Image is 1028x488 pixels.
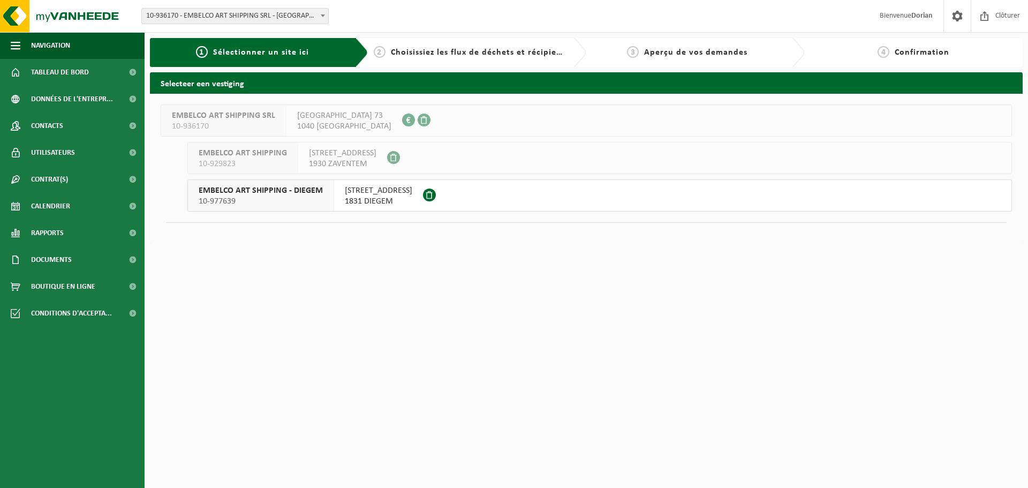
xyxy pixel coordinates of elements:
span: [STREET_ADDRESS] [345,185,412,196]
span: Contrat(s) [31,166,68,193]
span: Données de l'entrepr... [31,86,113,112]
span: Contacts [31,112,63,139]
span: 10-936170 - EMBELCO ART SHIPPING SRL - ETTERBEEK [141,8,329,24]
span: [STREET_ADDRESS] [309,148,376,159]
span: Navigation [31,32,70,59]
span: 2 [374,46,385,58]
span: [GEOGRAPHIC_DATA] 73 [297,110,391,121]
span: 3 [627,46,639,58]
span: 1930 ZAVENTEM [309,159,376,169]
span: EMBELCO ART SHIPPING [199,148,287,159]
strong: Dorian [911,12,933,20]
span: Aperçu de vos demandes [644,48,747,57]
span: Confirmation [895,48,949,57]
span: 1831 DIEGEM [345,196,412,207]
span: Conditions d'accepta... [31,300,112,327]
span: EMBELCO ART SHIPPING SRL [172,110,275,121]
span: 1 [196,46,208,58]
span: 10-936170 [172,121,275,132]
span: EMBELCO ART SHIPPING - DIEGEM [199,185,323,196]
span: 4 [878,46,889,58]
span: Documents [31,246,72,273]
span: Boutique en ligne [31,273,95,300]
span: Choisissiez les flux de déchets et récipients [391,48,569,57]
span: Utilisateurs [31,139,75,166]
span: 1040 [GEOGRAPHIC_DATA] [297,121,391,132]
span: 10-929823 [199,159,287,169]
span: 10-977639 [199,196,323,207]
span: Sélectionner un site ici [213,48,309,57]
button: EMBELCO ART SHIPPING - DIEGEM 10-977639 [STREET_ADDRESS]1831 DIEGEM [187,179,1012,212]
span: Calendrier [31,193,70,220]
span: 10-936170 - EMBELCO ART SHIPPING SRL - ETTERBEEK [142,9,328,24]
h2: Selecteer een vestiging [150,72,1023,93]
span: Rapports [31,220,64,246]
span: Tableau de bord [31,59,89,86]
